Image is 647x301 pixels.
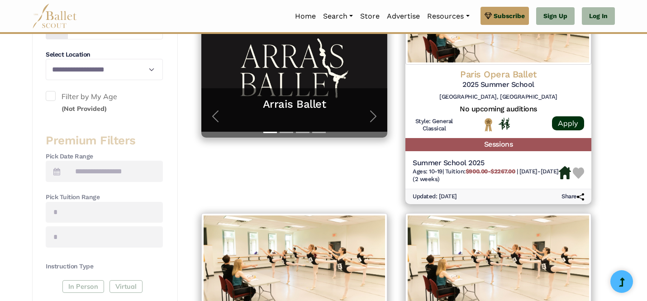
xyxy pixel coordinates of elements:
h6: [GEOGRAPHIC_DATA], [GEOGRAPHIC_DATA] [413,93,584,101]
h4: Pick Date Range [46,152,163,161]
b: $900.00-$2267.00 [466,168,515,175]
a: Sign Up [536,7,575,25]
h6: Updated: [DATE] [413,193,457,201]
h5: No upcoming auditions [413,105,584,114]
h5: Summer School 2025 [413,158,559,168]
button: Slide 3 [296,127,309,138]
a: Home [291,7,319,26]
button: Slide 2 [280,127,293,138]
a: Store [357,7,383,26]
h6: Share [561,193,584,201]
a: Arrais Ballet [210,97,378,111]
span: Tuition: [445,168,517,175]
h6: | | [413,168,559,183]
a: Apply [552,116,584,130]
h3: Premium Filters [46,133,163,148]
label: Filter by My Age [46,91,163,114]
span: Ages: 10-19 [413,168,442,175]
h4: Instruction Type [46,262,163,271]
a: Log In [582,7,615,25]
h4: Paris Opera Ballet [413,68,584,80]
a: Resources [423,7,473,26]
a: Advertise [383,7,423,26]
img: Housing Available [559,166,571,180]
button: Slide 4 [312,127,326,138]
a: Search [319,7,357,26]
a: Subscribe [480,7,529,25]
h6: Style: General Classical [413,118,456,133]
img: National [483,118,494,132]
h5: 2025 Summer School [413,80,584,90]
img: Heart [573,167,584,179]
span: Subscribe [494,11,525,21]
img: In Person [499,118,510,129]
h4: Select Location [46,50,163,59]
button: Slide 1 [263,127,277,138]
h4: Pick Tuition Range [46,193,163,202]
img: gem.svg [485,11,492,21]
small: (Not Provided) [62,105,107,113]
span: [DATE]-[DATE] (2 weeks) [413,168,559,182]
h5: Sessions [405,138,591,151]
